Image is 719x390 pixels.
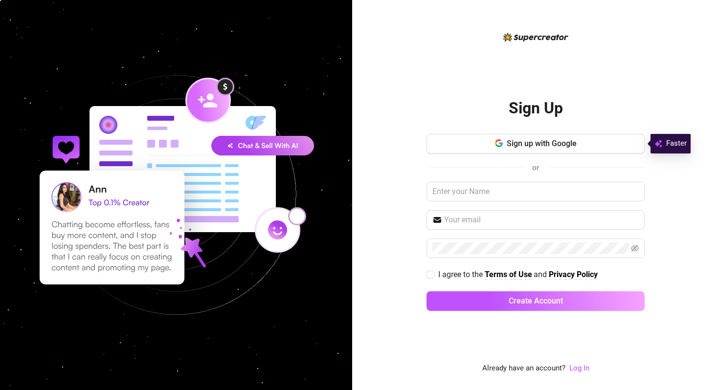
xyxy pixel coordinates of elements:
[482,363,565,374] span: Already have an account?
[485,270,532,279] strong: Terms of Use
[549,270,598,280] a: Privacy Policy
[654,138,662,150] img: svg%3e
[503,33,568,42] img: logo-BBDzfeDw.svg
[507,139,577,148] span: Sign up with Google
[7,26,345,364] img: signup-background-D0MIrEPF.svg
[427,134,645,153] button: Sign up with Google
[485,270,532,280] a: Terms of Use
[444,214,639,226] input: Your email
[427,182,645,201] input: Enter your Name
[569,364,589,372] a: Log In
[427,291,645,311] button: Create Account
[569,363,589,374] a: Log In
[549,270,598,279] strong: Privacy Policy
[534,270,549,279] span: and
[666,138,687,150] span: Faster
[438,270,485,279] span: I agree to the
[631,244,639,252] span: eye-invisible
[532,163,539,172] span: or
[509,296,563,305] span: Create Account
[509,98,563,118] h2: Sign Up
